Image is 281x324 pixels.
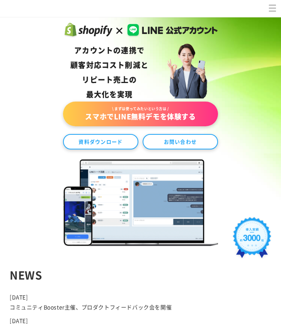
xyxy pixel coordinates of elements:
span: \ まずは使ってみたいという方は / [71,106,211,112]
a: \ まずは使ってみたいという方は /スマホでLINE無料デモを体験する [63,102,218,127]
div: NEWS [10,265,271,285]
a: コミュニティBooster主催、プロダクトフィードバック会を開催 [10,303,172,311]
a: 資料ダウンロード [63,134,139,149]
a: お問い合わせ [143,134,218,149]
div: アカウントの連携で 顧客対応コスト削減と リピート売上の 最大化を実現 [70,43,148,102]
time: [DATE] [10,293,28,301]
img: 導入実績約3000社 [231,215,273,263]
